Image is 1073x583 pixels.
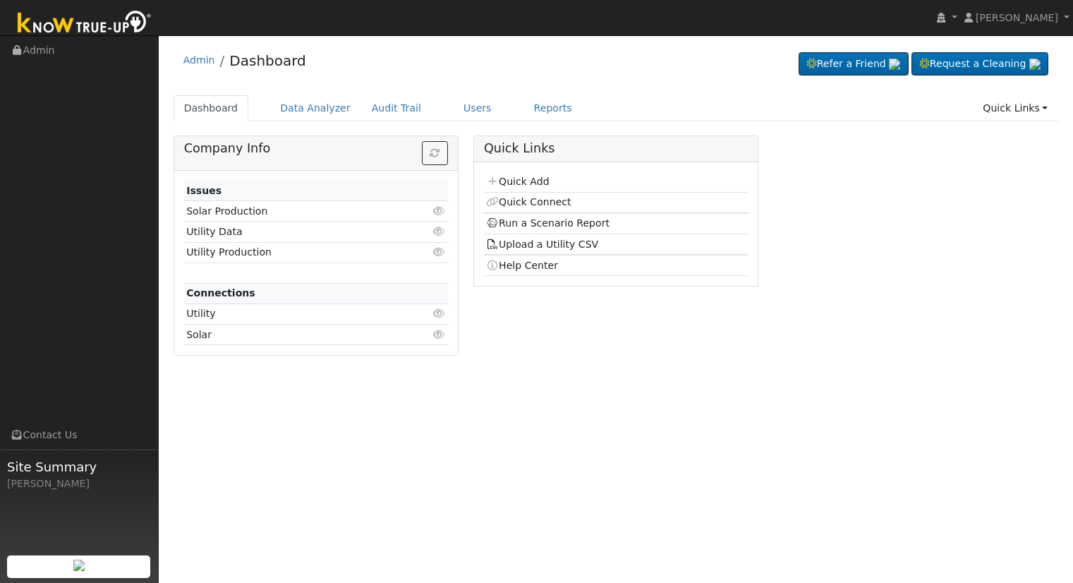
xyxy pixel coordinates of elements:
img: retrieve [1029,59,1041,70]
h5: Company Info [184,141,448,156]
a: Upload a Utility CSV [486,239,598,250]
i: Click to view [433,308,446,318]
a: Quick Links [972,95,1058,121]
a: Quick Connect [486,196,571,208]
a: Help Center [486,260,558,271]
a: Audit Trail [361,95,432,121]
td: Utility [184,303,406,324]
strong: Issues [186,185,222,196]
a: Dashboard [229,52,306,69]
i: Click to view [433,330,446,339]
img: retrieve [889,59,900,70]
td: Utility Production [184,242,406,263]
img: retrieve [73,560,85,571]
a: Quick Add [486,176,549,187]
a: Data Analyzer [269,95,361,121]
i: Click to view [433,247,446,257]
td: Solar Production [184,201,406,222]
a: Run a Scenario Report [486,217,610,229]
a: Reports [523,95,583,121]
span: Site Summary [7,457,151,476]
span: [PERSON_NAME] [976,12,1058,23]
img: Know True-Up [11,8,159,40]
i: Click to view [433,227,446,236]
div: [PERSON_NAME] [7,476,151,491]
i: Click to view [433,206,446,216]
strong: Connections [186,287,255,299]
td: Utility Data [184,222,406,242]
a: Refer a Friend [799,52,909,76]
a: Admin [183,54,215,66]
a: Request a Cleaning [911,52,1048,76]
td: Solar [184,325,406,345]
a: Dashboard [174,95,249,121]
a: Users [453,95,502,121]
h5: Quick Links [484,141,748,156]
